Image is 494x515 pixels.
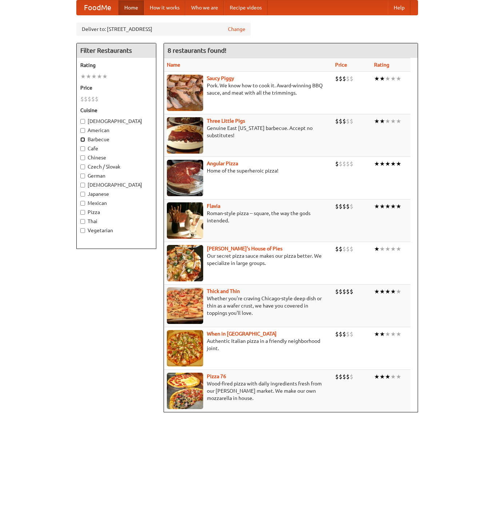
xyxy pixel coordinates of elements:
[91,95,95,103] li: $
[385,330,390,338] li: ★
[342,373,346,381] li: $
[80,209,152,216] label: Pizza
[335,62,347,68] a: Price
[80,84,152,91] h5: Price
[350,117,353,125] li: $
[224,0,268,15] a: Recipe videos
[390,117,396,125] li: ★
[80,192,85,197] input: Japanese
[207,161,238,166] a: Angular Pizza
[207,75,234,81] b: Saucy Piggy
[144,0,185,15] a: How it works
[80,227,152,234] label: Vegetarian
[167,295,330,317] p: Whether you're craving Chicago-style deep dish or thin as a wafer crust, we have you covered in t...
[346,160,350,168] li: $
[350,373,353,381] li: $
[374,117,379,125] li: ★
[342,330,346,338] li: $
[339,288,342,296] li: $
[80,190,152,198] label: Japanese
[335,330,339,338] li: $
[80,219,85,224] input: Thai
[167,380,330,402] p: Wood-fired pizza with daily ingredients fresh from our [PERSON_NAME] market. We make our own mozz...
[335,202,339,210] li: $
[342,245,346,253] li: $
[167,75,203,111] img: saucy.jpg
[374,330,379,338] li: ★
[396,330,401,338] li: ★
[167,245,203,281] img: luigis.jpg
[80,62,152,69] h5: Rating
[350,288,353,296] li: $
[167,202,203,239] img: flavia.jpg
[396,245,401,253] li: ★
[339,202,342,210] li: $
[339,330,342,338] li: $
[207,373,226,379] a: Pizza 76
[374,245,379,253] li: ★
[80,174,85,178] input: German
[390,202,396,210] li: ★
[379,117,385,125] li: ★
[374,288,379,296] li: ★
[342,202,346,210] li: $
[80,127,152,134] label: American
[390,75,396,83] li: ★
[80,165,85,169] input: Czech / Slovak
[80,154,152,161] label: Chinese
[167,82,330,96] p: Pork. We know how to cook it. Award-winning BBQ sauce, and meat with all the trimmings.
[80,128,85,133] input: American
[350,202,353,210] li: $
[80,72,86,80] li: ★
[80,146,85,151] input: Cafe
[374,202,379,210] li: ★
[167,117,203,154] img: littlepigs.jpg
[167,337,330,352] p: Authentic Italian pizza in a friendly neighborhood joint.
[335,245,339,253] li: $
[80,145,152,152] label: Cafe
[342,75,346,83] li: $
[379,288,385,296] li: ★
[207,288,240,294] a: Thick and Thin
[335,75,339,83] li: $
[346,202,350,210] li: $
[207,203,220,209] a: Flavia
[396,117,401,125] li: ★
[167,330,203,367] img: wheninrome.jpg
[95,95,99,103] li: $
[396,202,401,210] li: ★
[168,47,226,54] ng-pluralize: 8 restaurants found!
[207,118,245,124] b: Three Little Pigs
[119,0,144,15] a: Home
[390,373,396,381] li: ★
[396,75,401,83] li: ★
[374,62,389,68] a: Rating
[374,160,379,168] li: ★
[385,373,390,381] li: ★
[346,75,350,83] li: $
[80,155,85,160] input: Chinese
[167,62,180,68] a: Name
[80,136,152,143] label: Barbecue
[228,25,245,33] a: Change
[385,202,390,210] li: ★
[86,72,91,80] li: ★
[80,201,85,206] input: Mexican
[91,72,97,80] li: ★
[207,331,277,337] a: When in [GEOGRAPHIC_DATA]
[80,163,152,170] label: Czech / Slovak
[80,107,152,114] h5: Cuisine
[346,117,350,125] li: $
[350,75,353,83] li: $
[167,210,330,224] p: Roman-style pizza -- square, the way the gods intended.
[385,245,390,253] li: ★
[335,373,339,381] li: $
[207,246,282,251] a: [PERSON_NAME]'s House of Pies
[80,218,152,225] label: Thai
[390,160,396,168] li: ★
[350,330,353,338] li: $
[388,0,410,15] a: Help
